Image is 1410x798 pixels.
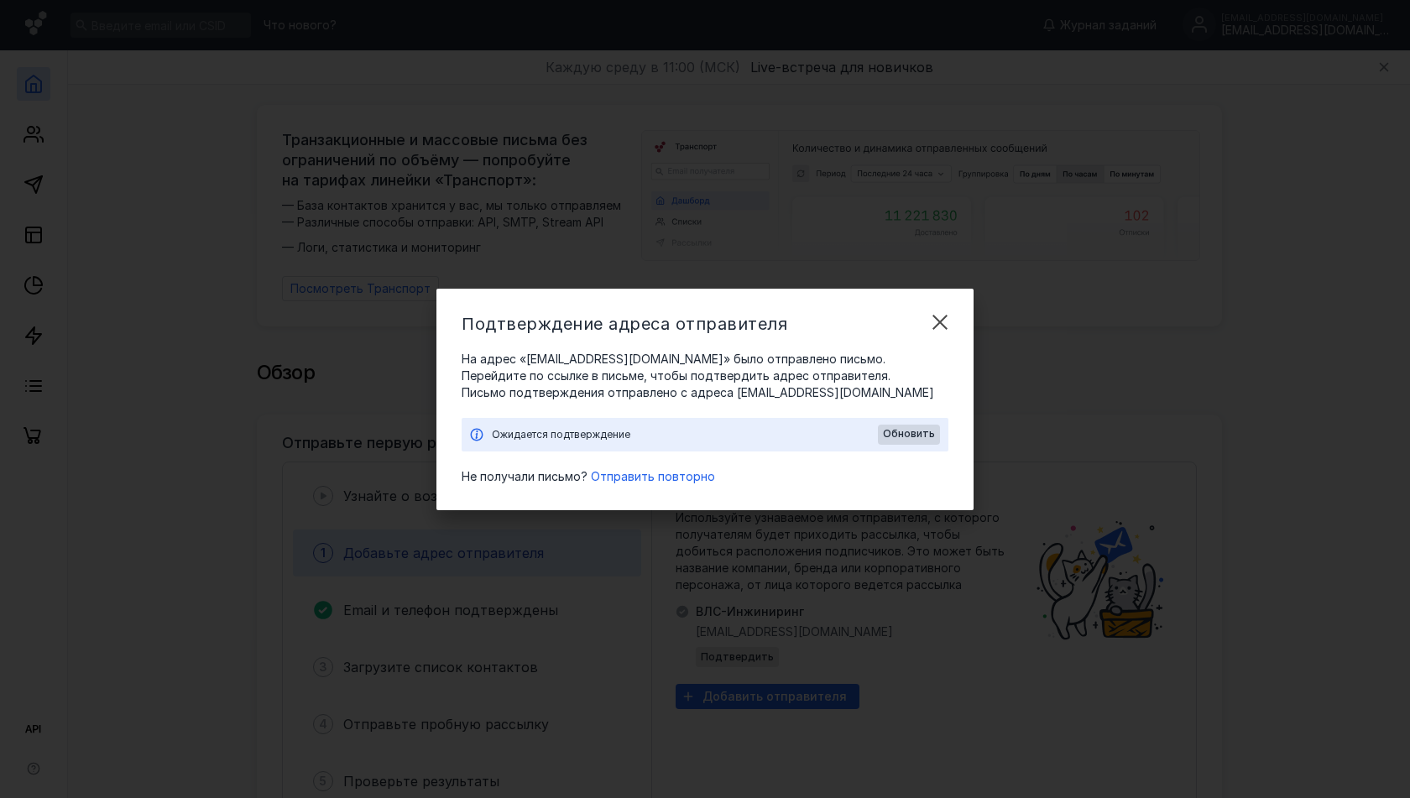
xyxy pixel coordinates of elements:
button: Обновить [878,425,940,445]
button: Отправить повторно [591,468,715,485]
span: На адрес «[EMAIL_ADDRESS][DOMAIN_NAME]» было отправлено письмо. Перейдите по ссылке в письме, что... [462,351,948,384]
span: Отправить повторно [591,469,715,483]
div: Ожидается подтверждение [492,426,878,443]
span: Не получали письмо? [462,468,587,485]
span: Обновить [883,428,935,440]
span: Письмо подтверждения отправлено c адреса [EMAIL_ADDRESS][DOMAIN_NAME] [462,384,948,401]
span: Подтверждение адреса отправителя [462,314,787,334]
